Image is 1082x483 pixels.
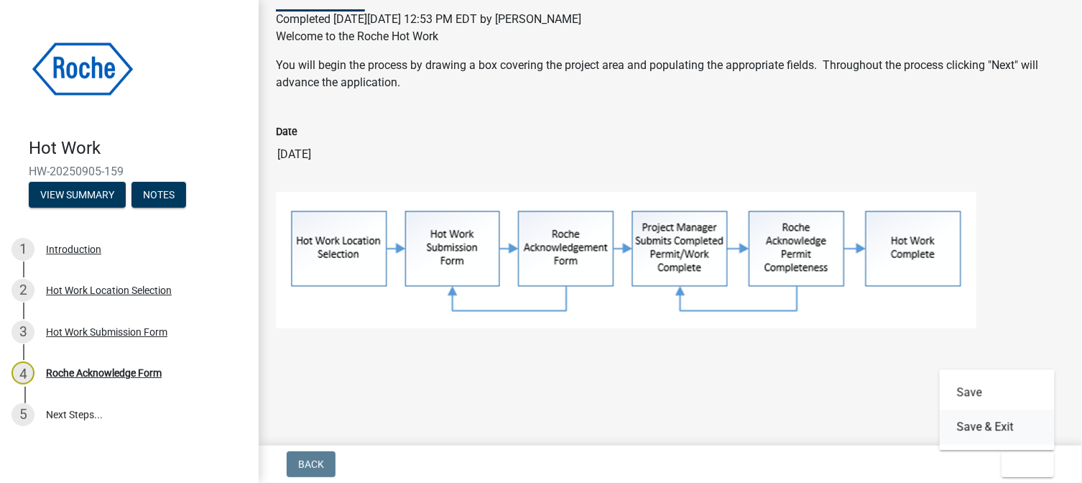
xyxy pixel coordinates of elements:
[298,459,324,470] span: Back
[11,403,34,426] div: 5
[1013,459,1034,470] span: Exit
[29,15,137,123] img: Roche
[276,28,1065,45] p: Welcome to the Roche Hot Work
[276,127,297,137] label: Date
[940,375,1055,410] button: Save
[1002,451,1054,477] button: Exit
[46,244,101,254] div: Introduction
[940,369,1055,450] div: Exit
[29,182,126,208] button: View Summary
[46,368,162,378] div: Roche Acknowledge Form
[276,12,581,26] span: Completed [DATE][DATE] 12:53 PM EDT by [PERSON_NAME]
[276,192,976,328] img: image_36877457-7637-4e37-b491-80de3cbe9f30.png
[131,190,186,201] wm-modal-confirm: Notes
[276,57,1065,91] p: You will begin the process by drawing a box covering the project area and populating the appropri...
[11,321,34,344] div: 3
[11,362,34,385] div: 4
[29,190,126,201] wm-modal-confirm: Summary
[940,410,1055,444] button: Save & Exit
[11,279,34,302] div: 2
[46,327,167,337] div: Hot Work Submission Form
[29,165,230,178] span: HW-20250905-159
[29,138,247,159] h4: Hot Work
[11,238,34,261] div: 1
[287,451,336,477] button: Back
[46,285,172,295] div: Hot Work Location Selection
[131,182,186,208] button: Notes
